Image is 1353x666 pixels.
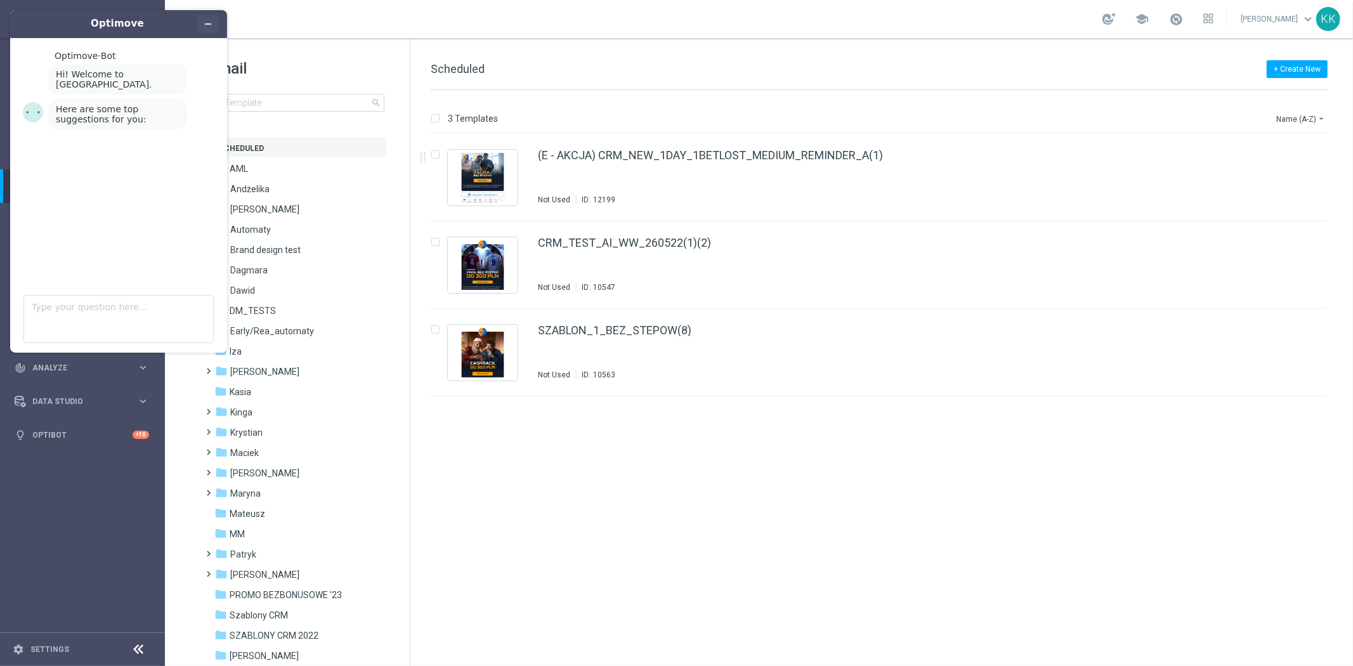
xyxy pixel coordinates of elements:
a: Optibot [32,418,133,452]
p: 3 Templates [448,113,498,124]
span: Analyze [32,364,137,372]
span: SZABLONY CRM 2022 [230,630,318,641]
div: Press SPACE to select this row. [418,221,1350,309]
button: Name (A-Z)arrow_drop_down [1275,111,1328,126]
i: folder [214,385,227,398]
span: Maryna [230,488,261,499]
i: settings [13,644,24,655]
span: Scheduled [219,143,264,154]
span: Dagmara [230,264,268,276]
i: folder [215,486,228,499]
span: Hi! Welcome to [GEOGRAPHIC_DATA]. [56,69,152,89]
div: Not Used [538,370,570,380]
div: ID: [576,195,615,205]
span: search [371,98,381,108]
span: MM [230,528,245,540]
a: [PERSON_NAME]keyboard_arrow_down [1239,10,1316,29]
i: lightbulb [15,429,26,441]
span: Dawid [230,285,255,296]
div: 12199 [593,195,615,205]
span: Scheduled [431,62,485,75]
div: Press SPACE to select this row. [418,134,1350,221]
img: 12199.jpeg [451,153,514,202]
i: folder [215,547,228,560]
span: Antoni L. [230,204,299,215]
div: · [55,51,214,61]
a: Settings [30,646,69,653]
span: Tomek K. [230,650,299,662]
button: Minimize widget [198,15,218,33]
div: KK [1316,7,1340,31]
span: Patryk [230,549,256,560]
button: + Create New [1267,60,1328,78]
span: PROMO BEZBONUSOWE '23 [230,589,342,601]
span: Bot [101,51,116,61]
h1: Optimove [55,16,180,31]
div: Data Studio [15,396,137,407]
a: (E - AKCJA) CRM_NEW_1DAY_1BETLOST_MEDIUM_REMINDER_A(1) [538,150,883,161]
input: Search Template [190,94,384,112]
a: SZABLON_1_BEZ_STEPOW(8) [538,325,691,336]
span: Kamil N. [230,366,299,377]
i: folder [214,507,227,519]
span: Optimove [55,51,98,61]
div: Analyze [15,362,137,374]
span: Kinga [230,407,252,418]
span: Mateusz [230,508,265,519]
i: folder [214,649,227,662]
span: Szablony CRM [230,610,288,621]
i: folder [214,588,227,601]
span: Piotr G. [230,569,299,580]
div: 10547 [593,282,615,292]
span: Here are some top suggestions for you: [56,104,147,124]
i: folder [215,446,228,459]
img: 10547.jpeg [451,240,514,290]
button: Data Studio keyboard_arrow_right [14,396,150,407]
span: Krystian [230,427,263,438]
a: CRM_TEST_AI_WW_260522(1)(2) [538,237,711,249]
div: 10563 [593,370,615,380]
div: ID: [576,370,615,380]
div: Press SPACE to select this row. [418,309,1350,396]
span: Maciek [230,447,259,459]
i: folder [215,405,228,418]
span: keyboard_arrow_down [1301,12,1315,26]
span: Brand design test [230,244,301,256]
button: track_changes Analyze keyboard_arrow_right [14,363,150,373]
div: +10 [133,431,149,439]
span: DM_TESTS [230,305,276,317]
i: folder [214,608,227,621]
span: Kasia [230,386,251,398]
span: AML [230,163,248,174]
i: keyboard_arrow_right [137,395,149,407]
i: folder [215,426,228,438]
i: keyboard_arrow_right [137,362,149,374]
div: ID: [576,282,615,292]
div: Not Used [538,195,570,205]
span: Marcin G. [230,467,299,479]
h1: Optimail [190,58,384,79]
div: Not Used [538,282,570,292]
i: folder [214,629,227,641]
span: Data Studio [32,398,137,405]
i: folder [215,466,228,479]
i: track_changes [15,362,26,374]
i: folder [215,568,228,580]
span: Early/Rea_automaty [230,325,314,337]
span: Andżelika [230,183,270,195]
button: lightbulb Optibot +10 [14,430,150,440]
i: folder [215,365,228,377]
span: Automaty [230,224,271,235]
div: Optibot [15,418,149,452]
i: folder [214,527,227,540]
i: arrow_drop_down [1316,114,1326,124]
span: school [1135,12,1149,26]
img: 10563.jpeg [451,328,514,377]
